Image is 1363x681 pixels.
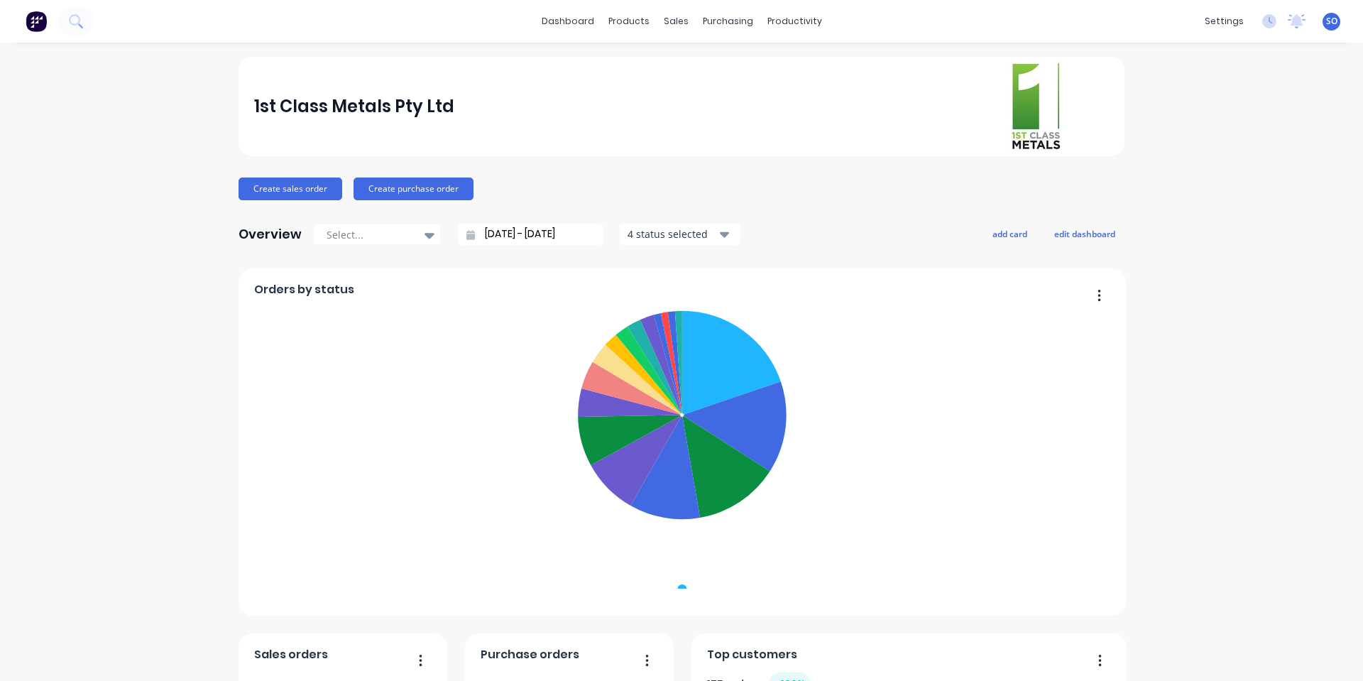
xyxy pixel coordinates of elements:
span: Purchase orders [481,646,579,663]
span: SO [1326,15,1337,28]
span: Orders by status [254,281,354,298]
button: 4 status selected [620,224,740,245]
button: edit dashboard [1045,224,1124,243]
button: Create purchase order [354,178,474,200]
button: Create sales order [239,178,342,200]
div: settings [1198,11,1251,32]
div: purchasing [696,11,760,32]
button: add card [983,224,1036,243]
a: dashboard [535,11,601,32]
div: 1st Class Metals Pty Ltd [254,92,454,121]
img: Factory [26,11,47,32]
div: productivity [760,11,829,32]
div: sales [657,11,696,32]
div: products [601,11,657,32]
div: 4 status selected [628,227,717,241]
img: 1st Class Metals Pty Ltd [1009,61,1062,152]
div: Overview [239,220,302,249]
span: Sales orders [254,646,328,663]
span: Top customers [707,646,797,663]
